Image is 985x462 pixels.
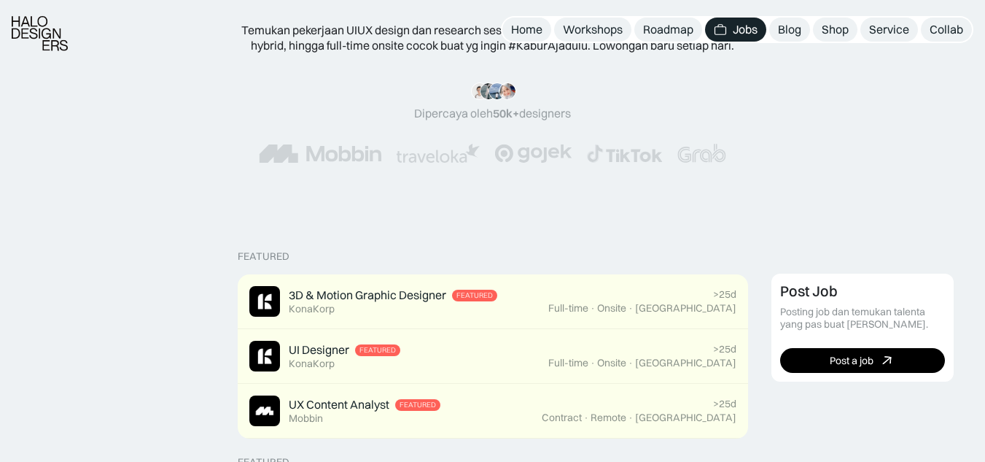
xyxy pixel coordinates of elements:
[238,329,748,384] a: Job ImageUI DesignerFeaturedKonaKorp>25dFull-time·Onsite·[GEOGRAPHIC_DATA]
[238,274,748,329] a: Job Image3D & Motion Graphic DesignerFeaturedKonaKorp>25dFull-time·Onsite·[GEOGRAPHIC_DATA]
[456,291,493,300] div: Featured
[780,306,945,331] div: Posting job dan temukan talenta yang pas buat [PERSON_NAME].
[249,396,280,426] img: Job Image
[634,18,702,42] a: Roadmap
[289,342,349,358] div: UI Designer
[590,302,596,315] div: ·
[705,18,766,42] a: Jobs
[590,357,596,369] div: ·
[583,412,589,424] div: ·
[713,288,736,301] div: >25d
[713,398,736,410] div: >25d
[778,22,801,37] div: Blog
[493,106,519,120] span: 50k+
[249,341,280,371] img: Job Image
[289,397,389,412] div: UX Content Analyst
[628,302,634,315] div: ·
[289,288,446,303] div: 3D & Motion Graphic Designer
[635,357,736,369] div: [GEOGRAPHIC_DATA]
[542,412,582,424] div: Contract
[628,412,634,424] div: ·
[769,18,810,42] a: Blog
[597,357,626,369] div: Onsite
[780,348,945,373] a: Post a job
[511,22,542,37] div: Home
[400,401,436,409] div: Featured
[930,22,963,37] div: Collab
[554,18,631,42] a: Workshops
[238,384,748,439] a: Job ImageUX Content AnalystFeaturedMobbin>25dContract·Remote·[GEOGRAPHIC_DATA]
[635,302,736,315] div: [GEOGRAPHIC_DATA]
[238,250,289,263] div: Featured
[289,303,335,315] div: KonaKorp
[921,18,972,42] a: Collab
[563,22,623,37] div: Workshops
[860,18,918,42] a: Service
[591,412,626,424] div: Remote
[289,358,335,370] div: KonaKorp
[869,22,909,37] div: Service
[359,346,396,355] div: Featured
[548,302,588,315] div: Full-time
[713,343,736,355] div: >25d
[628,357,634,369] div: ·
[822,22,849,37] div: Shop
[230,23,755,53] div: Temukan pekerjaan UIUX design dan research sesuai preferensimu, mulai dari freelance, remote, hyb...
[548,357,588,369] div: Full-time
[733,22,758,37] div: Jobs
[643,22,693,37] div: Roadmap
[289,412,323,425] div: Mobbin
[830,355,873,367] div: Post a job
[635,412,736,424] div: [GEOGRAPHIC_DATA]
[597,302,626,315] div: Onsite
[780,282,838,300] div: Post Job
[249,286,280,317] img: Job Image
[813,18,857,42] a: Shop
[414,106,571,121] div: Dipercaya oleh designers
[502,18,551,42] a: Home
